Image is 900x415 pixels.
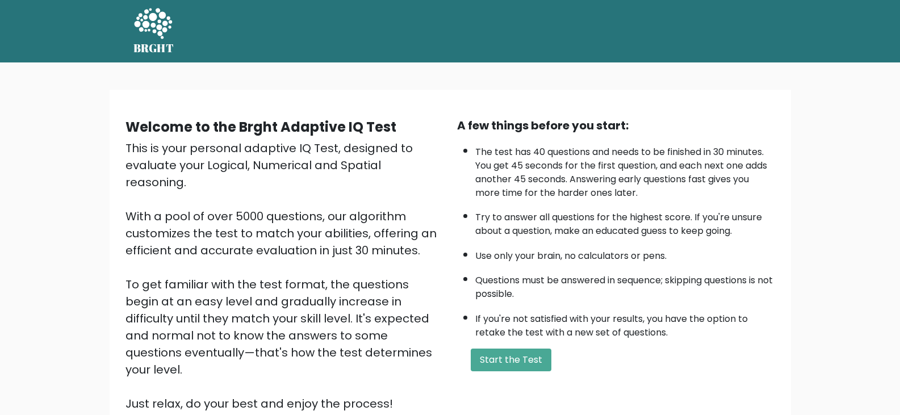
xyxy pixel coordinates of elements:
[475,205,775,238] li: Try to answer all questions for the highest score. If you're unsure about a question, make an edu...
[471,349,551,371] button: Start the Test
[457,117,775,134] div: A few things before you start:
[475,307,775,339] li: If you're not satisfied with your results, you have the option to retake the test with a new set ...
[125,118,396,136] b: Welcome to the Brght Adaptive IQ Test
[475,268,775,301] li: Questions must be answered in sequence; skipping questions is not possible.
[475,140,775,200] li: The test has 40 questions and needs to be finished in 30 minutes. You get 45 seconds for the firs...
[133,5,174,58] a: BRGHT
[125,140,443,412] div: This is your personal adaptive IQ Test, designed to evaluate your Logical, Numerical and Spatial ...
[133,41,174,55] h5: BRGHT
[475,244,775,263] li: Use only your brain, no calculators or pens.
